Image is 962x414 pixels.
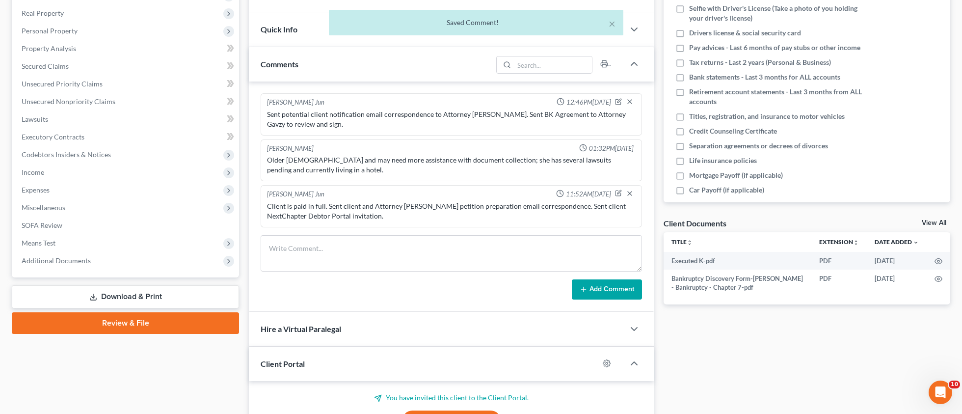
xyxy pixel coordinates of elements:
div: Sent potential client notification email correspondence to Attorney [PERSON_NAME]. Sent BK Agreem... [267,110,636,129]
a: Property Analysis [14,40,239,57]
a: Review & File [12,312,239,334]
span: Selfie with Driver's License (Take a photo of you holding your driver's license) [689,3,870,23]
span: 11:52AM[DATE] [566,190,611,199]
div: Older [DEMOGRAPHIC_DATA] and may need more assistance with document collection; she has several l... [267,155,636,175]
p: You have invited this client to the Client Portal. [261,393,642,403]
button: Add Comment [572,279,642,300]
span: Pay advices - Last 6 months of pay stubs or other income [689,43,860,53]
a: View All [922,220,946,226]
div: Client Documents [664,218,726,228]
span: SOFA Review [22,221,62,229]
iframe: Intercom live chat [929,381,952,404]
span: Retirement account statements - Last 3 months from ALL accounts [689,87,870,107]
td: Executed K-pdf [664,252,811,270]
span: Unsecured Priority Claims [22,80,103,88]
td: [DATE] [867,270,927,297]
span: Mortgage Payoff (if applicable) [689,170,783,180]
span: Car Payoff (if applicable) [689,185,764,195]
td: Bankruptcy Discovery Form-[PERSON_NAME] - Bankruptcy - Chapter 7-pdf [664,270,811,297]
div: Client is paid in full. Sent client and Attorney [PERSON_NAME] petition preparation email corresp... [267,201,636,221]
span: Titles, registration, and insurance to motor vehicles [689,111,845,121]
a: Lawsuits [14,110,239,128]
span: Hire a Virtual Paralegal [261,324,341,333]
span: Means Test [22,239,55,247]
button: × [609,18,615,29]
span: Executory Contracts [22,133,84,141]
span: Life insurance policies [689,156,757,166]
span: Comments [261,59,298,69]
a: Titleunfold_more [671,238,693,246]
a: Secured Claims [14,57,239,75]
span: Additional Documents [22,256,91,265]
div: [PERSON_NAME] Jun [267,98,324,108]
i: unfold_more [687,240,693,246]
td: PDF [811,270,867,297]
span: Lawsuits [22,115,48,123]
span: Tax returns - Last 2 years (Personal & Business) [689,57,831,67]
a: Download & Print [12,285,239,308]
i: expand_more [913,240,919,246]
a: Unsecured Nonpriority Claims [14,93,239,110]
span: Expenses [22,186,50,194]
span: Property Analysis [22,44,76,53]
span: 10 [949,381,960,388]
i: unfold_more [853,240,859,246]
td: PDF [811,252,867,270]
a: Executory Contracts [14,128,239,146]
span: Miscellaneous [22,203,65,212]
td: [DATE] [867,252,927,270]
span: 01:32PM[DATE] [589,144,634,153]
span: Real Property [22,9,64,17]
span: Client Portal [261,359,305,368]
span: Bank statements - Last 3 months for ALL accounts [689,72,840,82]
span: Income [22,168,44,176]
div: Saved Comment! [337,18,615,28]
a: SOFA Review [14,217,239,234]
span: Separation agreements or decrees of divorces [689,141,828,151]
div: [PERSON_NAME] [267,144,314,153]
span: Secured Claims [22,62,69,70]
input: Search... [514,56,592,73]
span: 12:46PM[DATE] [566,98,611,107]
span: Codebtors Insiders & Notices [22,150,111,159]
span: Unsecured Nonpriority Claims [22,97,115,106]
a: Extensionunfold_more [819,238,859,246]
a: Date Added expand_more [875,238,919,246]
span: Credit Counseling Certificate [689,126,777,136]
div: [PERSON_NAME] Jun [267,190,324,199]
a: Unsecured Priority Claims [14,75,239,93]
